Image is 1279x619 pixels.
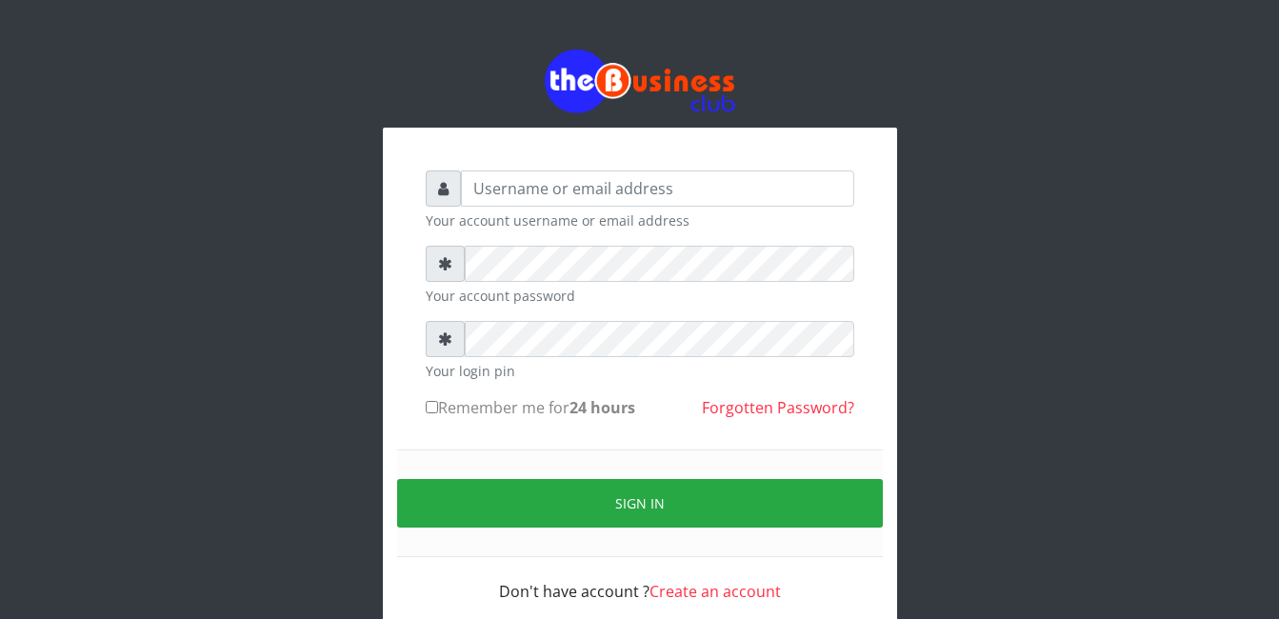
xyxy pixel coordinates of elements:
[426,361,854,381] small: Your login pin
[426,210,854,230] small: Your account username or email address
[426,557,854,603] div: Don't have account ?
[426,396,635,419] label: Remember me for
[702,397,854,418] a: Forgotten Password?
[426,286,854,306] small: Your account password
[649,581,781,602] a: Create an account
[397,479,883,528] button: Sign in
[570,397,635,418] b: 24 hours
[461,170,854,207] input: Username or email address
[426,401,438,413] input: Remember me for24 hours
